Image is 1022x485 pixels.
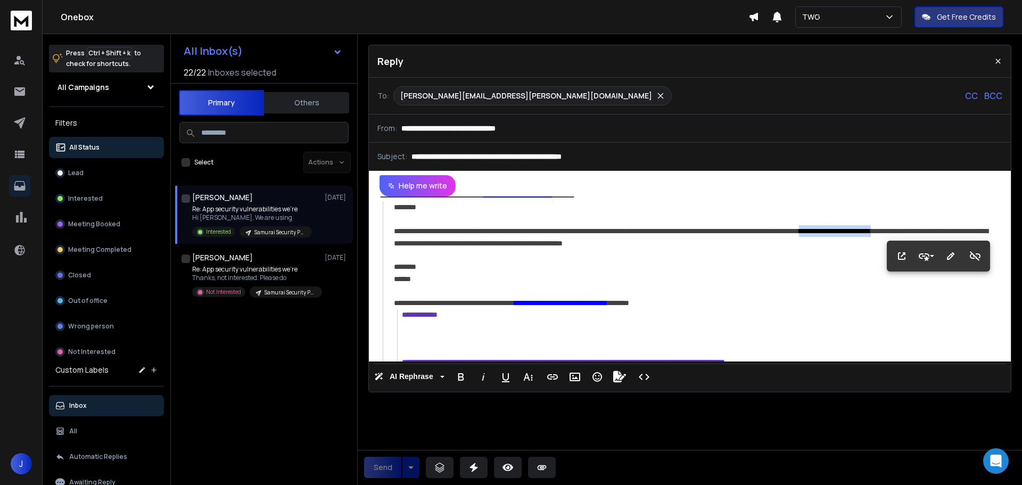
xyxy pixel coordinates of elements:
[192,252,253,263] h1: [PERSON_NAME]
[377,151,407,162] p: Subject:
[937,12,996,22] p: Get Free Credits
[49,290,164,311] button: Out of office
[49,395,164,416] button: Inbox
[634,366,654,388] button: Code View
[325,193,349,202] p: [DATE]
[49,421,164,442] button: All
[66,48,141,69] p: Press to check for shortcuts.
[11,453,32,474] button: J
[49,188,164,209] button: Interested
[208,66,276,79] h3: Inboxes selected
[68,271,91,280] p: Closed
[914,6,1003,28] button: Get Free Credits
[68,348,116,356] p: Not Interested
[49,265,164,286] button: Closed
[192,205,312,213] p: Re: App security vulnerabilities we're
[265,289,316,297] p: Samurai Security Pen Testing
[184,46,243,56] h1: All Inbox(s)
[372,366,447,388] button: AI Rephrase
[565,366,585,388] button: Insert Image (Ctrl+P)
[49,116,164,130] h3: Filters
[254,228,306,236] p: Samurai Security Pen Testing
[984,89,1002,102] p: BCC
[68,169,84,177] p: Lead
[69,453,127,461] p: Automatic Replies
[49,341,164,363] button: Not Interested
[49,77,164,98] button: All Campaigns
[49,239,164,260] button: Meeting Completed
[49,162,164,184] button: Lead
[388,372,435,381] span: AI Rephrase
[380,175,456,196] button: Help me write
[49,137,164,158] button: All Status
[400,91,652,101] p: [PERSON_NAME][EMAIL_ADDRESS][PERSON_NAME][DOMAIN_NAME]
[496,366,516,388] button: Underline (Ctrl+U)
[587,366,607,388] button: Emoticons
[49,446,164,467] button: Automatic Replies
[192,192,253,203] h1: [PERSON_NAME]
[68,220,120,228] p: Meeting Booked
[69,427,77,435] p: All
[49,316,164,337] button: Wrong person
[473,366,493,388] button: Italic (Ctrl+I)
[325,253,349,262] p: [DATE]
[802,12,825,22] p: TWG
[206,228,231,236] p: Interested
[49,213,164,235] button: Meeting Booked
[194,158,213,167] label: Select
[542,366,563,388] button: Insert Link (Ctrl+K)
[451,366,471,388] button: Bold (Ctrl+B)
[916,245,936,267] button: Style
[377,123,397,134] p: From:
[179,90,264,116] button: Primary
[518,366,538,388] button: More Text
[68,322,114,331] p: Wrong person
[192,265,320,274] p: Re: App security vulnerabilities we're
[983,448,1009,474] div: Open Intercom Messenger
[192,274,320,282] p: Thanks, not interested. Please do
[609,366,630,388] button: Signature
[68,297,108,305] p: Out of office
[965,89,978,102] p: CC
[68,245,131,254] p: Meeting Completed
[892,245,912,267] button: Open Link
[55,365,109,375] h3: Custom Labels
[264,91,349,114] button: Others
[377,91,389,101] p: To:
[87,47,132,59] span: Ctrl + Shift + k
[68,194,103,203] p: Interested
[192,213,312,222] p: Hi [PERSON_NAME], We are using
[69,401,87,410] p: Inbox
[965,245,985,267] button: Unlink
[175,40,351,62] button: All Inbox(s)
[57,82,109,93] h1: All Campaigns
[11,11,32,30] img: logo
[69,143,100,152] p: All Status
[184,66,206,79] span: 22 / 22
[941,245,961,267] button: Edit Link
[377,54,403,69] p: Reply
[206,288,241,296] p: Not Interested
[61,11,748,23] h1: Onebox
